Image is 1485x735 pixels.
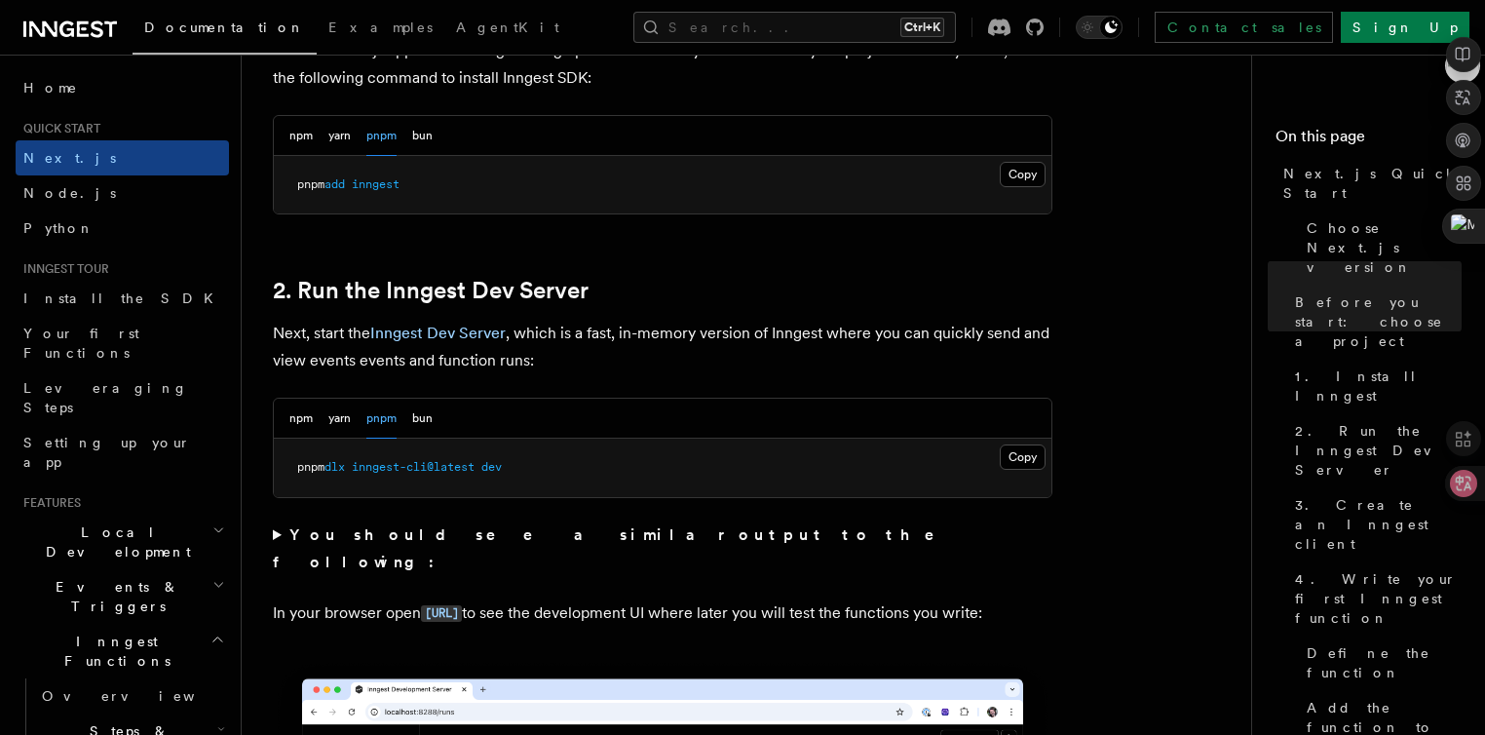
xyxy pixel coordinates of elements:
[16,515,229,569] button: Local Development
[16,632,210,671] span: Inngest Functions
[421,605,462,622] code: [URL]
[289,116,313,156] button: npm
[1295,367,1462,406] span: 1. Install Inngest
[1287,487,1462,561] a: 3. Create an Inngest client
[144,19,305,35] span: Documentation
[1295,495,1462,554] span: 3. Create an Inngest client
[273,522,1052,576] summary: You should see a similar output to the following:
[1287,413,1462,487] a: 2. Run the Inngest Dev Server
[900,18,944,37] kbd: Ctrl+K
[16,577,212,616] span: Events & Triggers
[16,495,81,511] span: Features
[23,78,78,97] span: Home
[324,177,345,191] span: add
[366,116,397,156] button: pnpm
[1295,292,1462,351] span: Before you start: choose a project
[1276,125,1462,156] h4: On this page
[1299,636,1462,690] a: Define the function
[42,688,243,704] span: Overview
[328,19,433,35] span: Examples
[23,435,191,470] span: Setting up your app
[1276,156,1462,211] a: Next.js Quick Start
[289,399,313,439] button: npm
[133,6,317,55] a: Documentation
[1307,643,1462,682] span: Define the function
[23,185,116,201] span: Node.js
[456,19,559,35] span: AgentKit
[352,460,475,474] span: inngest-cli@latest
[1299,211,1462,285] a: Choose Next.js version
[16,70,229,105] a: Home
[16,211,229,246] a: Python
[1000,162,1046,187] button: Copy
[273,37,1052,92] p: With the Next.js app now running running open a new tab in your terminal. In your project directo...
[16,175,229,211] a: Node.js
[366,399,397,439] button: pnpm
[1287,561,1462,636] a: 4. Write your first Inngest function
[1295,569,1462,628] span: 4. Write your first Inngest function
[273,277,589,304] a: 2. Run the Inngest Dev Server
[1307,218,1462,277] span: Choose Next.js version
[297,177,324,191] span: pnpm
[1076,16,1123,39] button: Toggle dark mode
[370,324,506,342] a: Inngest Dev Server
[1295,421,1462,480] span: 2. Run the Inngest Dev Server
[444,6,571,53] a: AgentKit
[412,399,433,439] button: bun
[16,281,229,316] a: Install the SDK
[633,12,956,43] button: Search...Ctrl+K
[273,320,1052,374] p: Next, start the , which is a fast, in-memory version of Inngest where you can quickly send and vi...
[16,522,212,561] span: Local Development
[328,399,351,439] button: yarn
[1287,285,1462,359] a: Before you start: choose a project
[16,569,229,624] button: Events & Triggers
[421,603,462,622] a: [URL]
[23,380,188,415] span: Leveraging Steps
[273,525,962,571] strong: You should see a similar output to the following:
[328,116,351,156] button: yarn
[34,678,229,714] a: Overview
[23,290,225,306] span: Install the SDK
[412,116,433,156] button: bun
[352,177,400,191] span: inngest
[481,460,502,474] span: dev
[1283,164,1462,203] span: Next.js Quick Start
[16,121,100,136] span: Quick start
[16,370,229,425] a: Leveraging Steps
[16,140,229,175] a: Next.js
[1000,445,1046,470] button: Copy
[1155,12,1333,43] a: Contact sales
[273,600,1052,628] p: In your browser open to see the development UI where later you will test the functions you write:
[317,6,444,53] a: Examples
[1341,12,1469,43] a: Sign Up
[16,316,229,370] a: Your first Functions
[23,220,95,236] span: Python
[1287,359,1462,413] a: 1. Install Inngest
[23,326,139,361] span: Your first Functions
[16,261,109,277] span: Inngest tour
[16,425,229,480] a: Setting up your app
[23,150,116,166] span: Next.js
[324,460,345,474] span: dlx
[16,624,229,678] button: Inngest Functions
[297,460,324,474] span: pnpm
